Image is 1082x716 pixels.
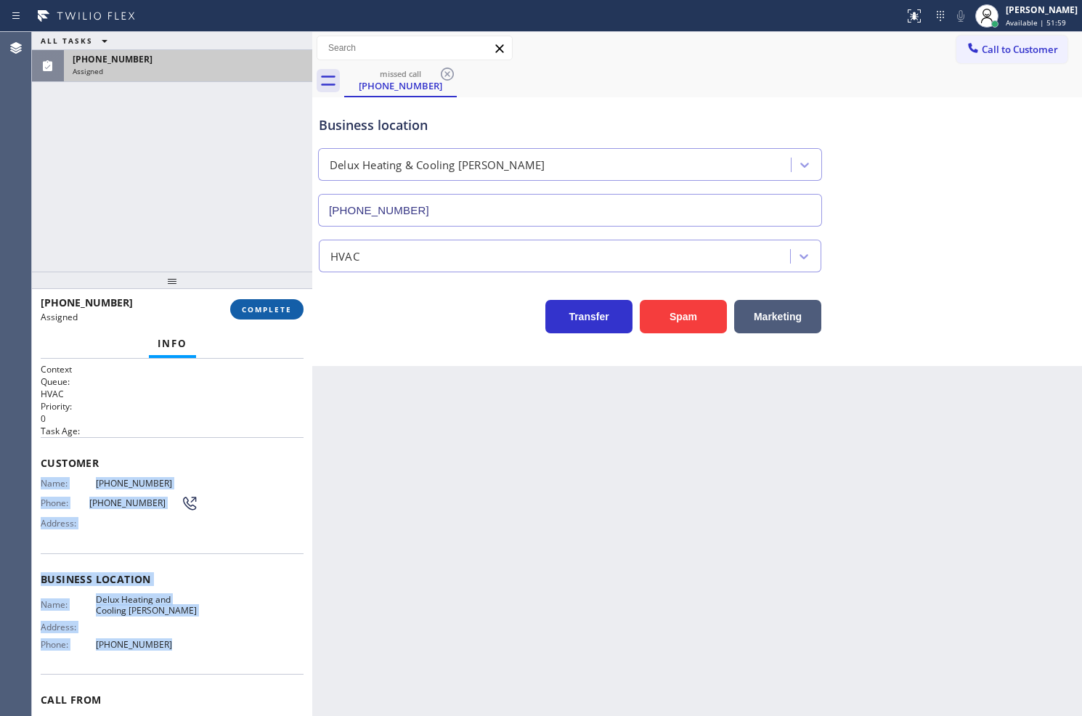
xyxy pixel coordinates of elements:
[640,300,727,333] button: Spam
[41,518,96,529] span: Address:
[41,375,304,388] h2: Queue:
[330,248,359,264] div: HVAC
[317,36,512,60] input: Search
[41,622,96,632] span: Address:
[41,296,133,309] span: [PHONE_NUMBER]
[149,330,196,358] button: Info
[41,425,304,437] h2: Task Age:
[89,497,181,508] span: [PHONE_NUMBER]
[41,311,78,323] span: Assigned
[318,194,822,227] input: Phone Number
[956,36,1067,63] button: Call to Customer
[41,388,304,400] p: HVAC
[330,157,545,174] div: Delux Heating & Cooling [PERSON_NAME]
[41,693,304,707] span: Call From
[73,66,103,76] span: Assigned
[1006,17,1066,28] span: Available | 51:59
[41,36,93,46] span: ALL TASKS
[41,497,89,508] span: Phone:
[242,304,292,314] span: COMPLETE
[545,300,632,333] button: Transfer
[41,412,304,425] p: 0
[951,6,971,26] button: Mute
[41,478,96,489] span: Name:
[230,299,304,320] button: COMPLETE
[346,79,455,92] div: [PHONE_NUMBER]
[96,478,199,489] span: [PHONE_NUMBER]
[158,337,187,350] span: Info
[1006,4,1078,16] div: [PERSON_NAME]
[319,115,821,135] div: Business location
[41,400,304,412] h2: Priority:
[32,32,122,49] button: ALL TASKS
[346,68,455,79] div: missed call
[41,599,96,610] span: Name:
[96,639,199,650] span: [PHONE_NUMBER]
[73,53,152,65] span: [PHONE_NUMBER]
[96,594,199,617] span: Delux Heating and Cooling [PERSON_NAME]
[41,639,96,650] span: Phone:
[982,43,1058,56] span: Call to Customer
[346,65,455,96] div: (928) 223-7308
[41,363,304,375] h1: Context
[41,456,304,470] span: Customer
[734,300,821,333] button: Marketing
[41,572,304,586] span: Business location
